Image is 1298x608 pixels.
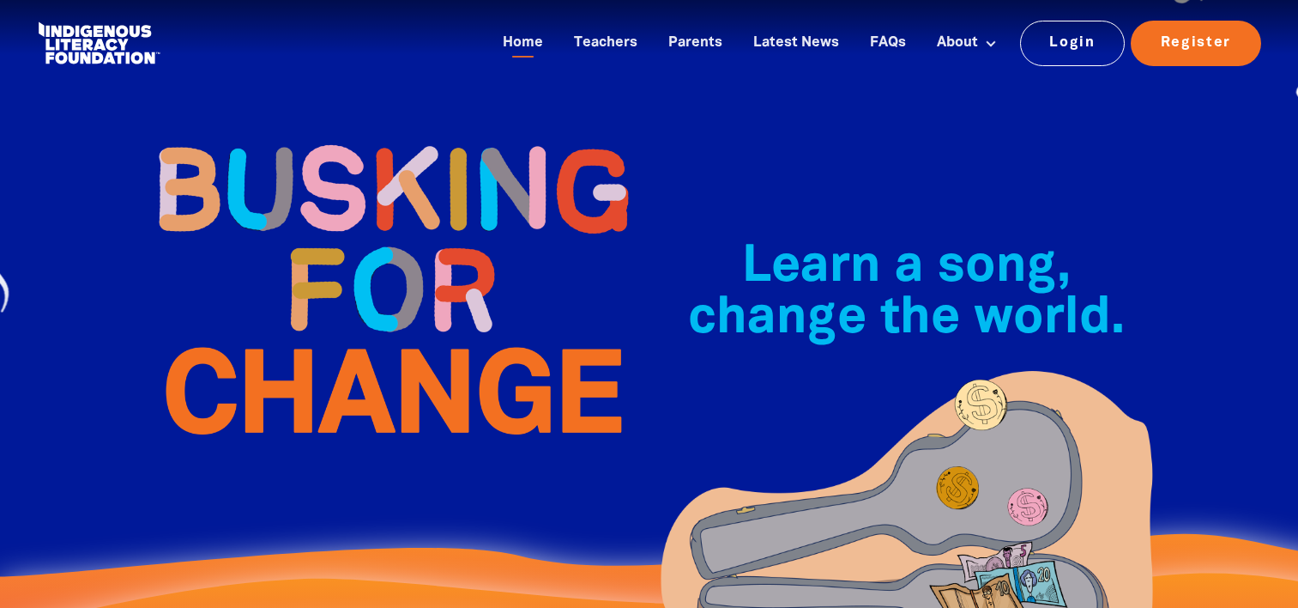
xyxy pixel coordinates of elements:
a: Login [1020,21,1126,65]
span: Learn a song, change the world. [688,244,1125,343]
a: Teachers [564,29,648,58]
a: Parents [658,29,733,58]
a: FAQs [860,29,916,58]
a: About [927,29,1007,58]
a: Latest News [743,29,849,58]
a: Register [1131,21,1261,65]
a: Home [492,29,553,58]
